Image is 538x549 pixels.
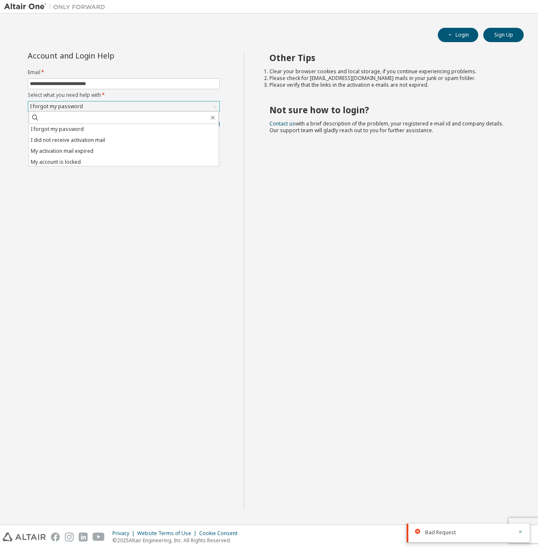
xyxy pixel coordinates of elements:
h2: Not sure how to login? [269,104,509,115]
h2: Other Tips [269,52,509,63]
li: Clear your browser cookies and local storage, if you continue experiencing problems. [269,68,509,75]
img: youtube.svg [93,533,105,541]
img: altair_logo.svg [3,533,46,541]
label: Email [28,69,220,76]
p: © 2025 Altair Engineering, Inc. All Rights Reserved. [112,537,242,544]
span: Bad Request [425,529,456,536]
button: Sign Up [483,28,524,42]
div: I forgot my password [28,101,219,112]
img: Altair One [4,3,109,11]
img: instagram.svg [65,533,74,541]
div: Cookie Consent [199,530,242,537]
li: Please check for [EMAIL_ADDRESS][DOMAIN_NAME] mails in your junk or spam folder. [269,75,509,82]
div: Account and Login Help [28,52,181,59]
a: Contact us [269,120,295,127]
label: Select what you need help with [28,92,220,99]
div: I forgot my password [29,102,84,111]
img: facebook.svg [51,533,60,541]
li: Please verify that the links in the activation e-mails are not expired. [269,82,509,88]
span: with a brief description of the problem, your registered e-mail id and company details. Our suppo... [269,120,503,134]
li: I forgot my password [29,124,218,135]
button: Login [438,28,478,42]
div: Website Terms of Use [137,530,199,537]
div: Privacy [112,530,137,537]
img: linkedin.svg [79,533,88,541]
